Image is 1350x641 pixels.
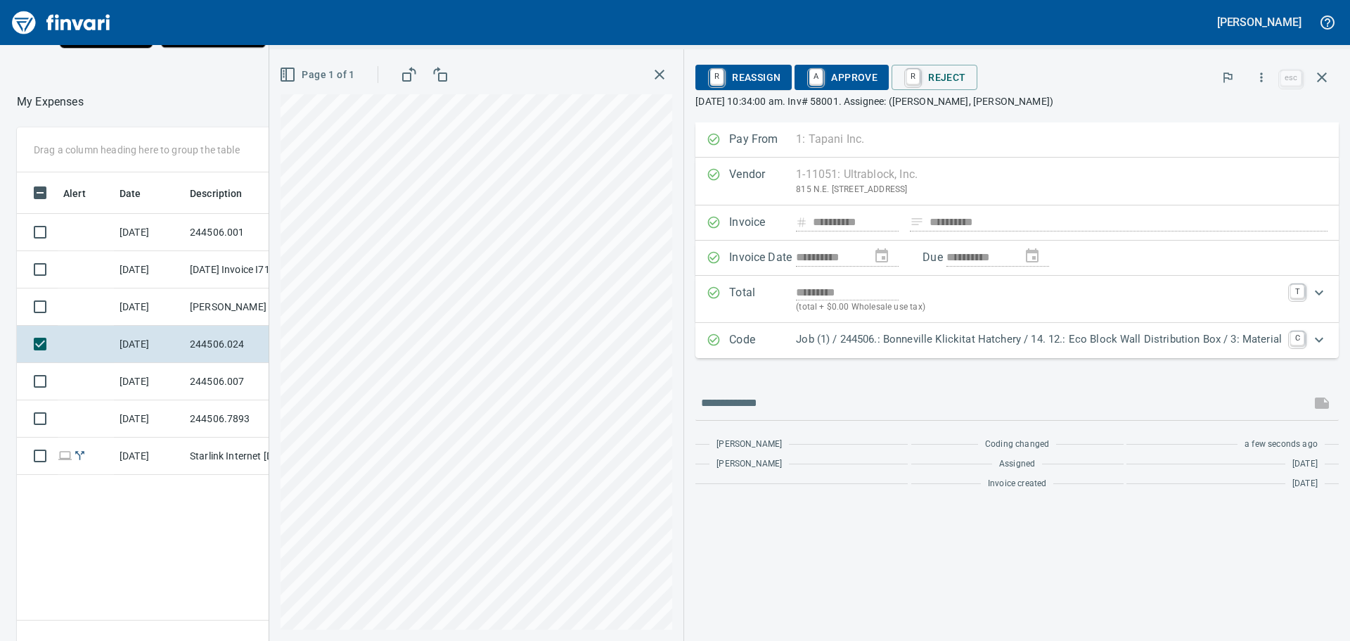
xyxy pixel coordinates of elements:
button: Page 1 of 1 [276,62,360,88]
p: Job (1) / 244506.: Bonneville Klickitat Hatchery / 14. 12.: Eco Block Wall Distribution Box / 3: ... [796,331,1282,348]
td: [DATE] [114,251,184,288]
div: Expand [695,276,1339,323]
a: C [1290,331,1304,345]
span: Date [120,185,141,202]
td: 244506.007 [184,363,311,400]
div: Expand [695,323,1339,358]
span: a few seconds ago [1245,438,1318,452]
span: [DATE] [1292,477,1318,491]
span: Page 1 of 1 [282,66,354,84]
span: This records your message into the invoice and notifies anyone mentioned [1305,386,1339,420]
img: Finvari [8,6,114,39]
button: RReject [892,65,977,90]
span: Description [190,185,261,202]
td: [DATE] [114,363,184,400]
span: Reject [903,65,965,89]
p: [DATE] 10:34:00 am. Inv# 58001. Assignee: ([PERSON_NAME], [PERSON_NAME]) [695,94,1339,108]
td: Starlink Internet [DOMAIN_NAME] CA - Klickiatat [184,438,311,475]
a: A [809,69,823,84]
td: 244506.024 [184,326,311,363]
a: T [1290,284,1304,298]
span: Description [190,185,243,202]
span: Online transaction [58,451,72,460]
span: Reassign [707,65,780,89]
button: [PERSON_NAME] [1214,11,1305,33]
td: [PERSON_NAME] #2344 Pasco WA [184,288,311,326]
td: [DATE] Invoice I7133368 from [PERSON_NAME] Company Inc. (1-10431) [184,251,311,288]
td: [DATE] [114,326,184,363]
button: Flag [1212,62,1243,93]
a: R [906,69,920,84]
td: [DATE] [114,400,184,438]
span: Alert [63,185,86,202]
span: Close invoice [1277,61,1339,94]
button: AApprove [795,65,889,90]
p: (total + $0.00 Wholesale use tax) [796,300,1282,315]
p: Total [729,284,796,315]
span: Approve [806,65,877,89]
td: 244506.001 [184,214,311,251]
p: My Expenses [17,94,84,110]
td: [DATE] [114,214,184,251]
span: [PERSON_NAME] [716,457,782,471]
button: RReassign [695,65,792,90]
a: R [710,69,724,84]
p: Code [729,331,796,350]
span: Assigned [999,457,1035,471]
h5: [PERSON_NAME] [1217,15,1301,30]
td: [DATE] [114,438,184,475]
span: Date [120,185,160,202]
nav: breadcrumb [17,94,84,110]
td: [DATE] [114,288,184,326]
td: 244506.7893 [184,400,311,438]
span: Split transaction [72,451,87,460]
span: Alert [63,185,104,202]
span: Coding changed [985,438,1049,452]
span: Invoice created [988,477,1047,491]
p: Drag a column heading here to group the table [34,143,240,157]
a: esc [1280,70,1301,86]
span: [DATE] [1292,457,1318,471]
span: [PERSON_NAME] [716,438,782,452]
